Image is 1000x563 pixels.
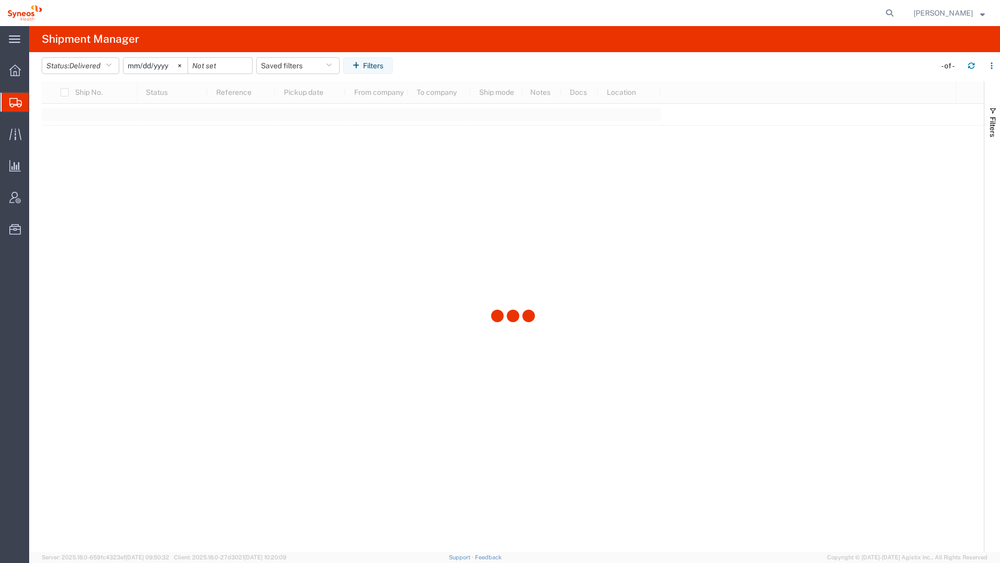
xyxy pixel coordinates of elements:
span: Server: 2025.18.0-659fc4323ef [42,554,169,560]
a: Support [449,554,475,560]
span: Client: 2025.18.0-27d3021 [174,554,286,560]
span: Carlton Platt [914,7,973,19]
button: Saved filters [256,57,340,74]
span: [DATE] 09:50:32 [126,554,169,560]
img: logo [7,5,42,21]
a: Feedback [475,554,502,560]
input: Not set [188,58,252,74]
button: Filters [343,57,393,74]
span: Filters [989,117,997,137]
span: Copyright © [DATE]-[DATE] Agistix Inc., All Rights Reserved [827,553,988,562]
div: - of - [941,60,959,71]
input: Not set [123,58,187,74]
span: [DATE] 10:20:09 [244,554,286,560]
button: [PERSON_NAME] [913,7,985,19]
h4: Shipment Manager [42,26,139,52]
button: Status:Delivered [42,57,119,74]
span: Delivered [69,62,101,70]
